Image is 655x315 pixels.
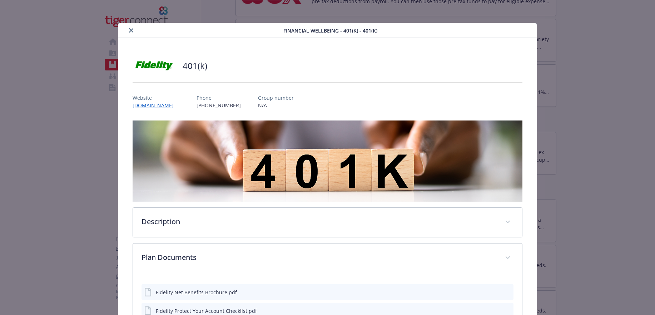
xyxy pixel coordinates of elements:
button: preview file [504,288,511,296]
button: preview file [504,307,511,315]
img: Fidelity Investments [133,55,175,77]
p: Phone [197,94,241,102]
span: Financial Wellbeing - 401(k) - 401(k) [283,27,377,34]
p: Plan Documents [142,252,496,263]
div: Fidelity Protect Your Account Checklist.pdf [156,307,257,315]
button: download file [491,288,498,296]
h2: 401(k) [183,60,207,72]
p: Website [133,94,179,102]
a: [DOMAIN_NAME] [133,102,179,109]
p: Description [142,216,496,227]
p: Group number [258,94,294,102]
div: Plan Documents [133,243,522,273]
div: Fidelity Net Benefits Brochure.pdf [156,289,237,296]
img: banner [133,120,522,202]
p: N/A [258,102,294,109]
div: Description [133,208,522,237]
button: download file [493,307,498,315]
button: close [127,26,135,35]
p: [PHONE_NUMBER] [197,102,241,109]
